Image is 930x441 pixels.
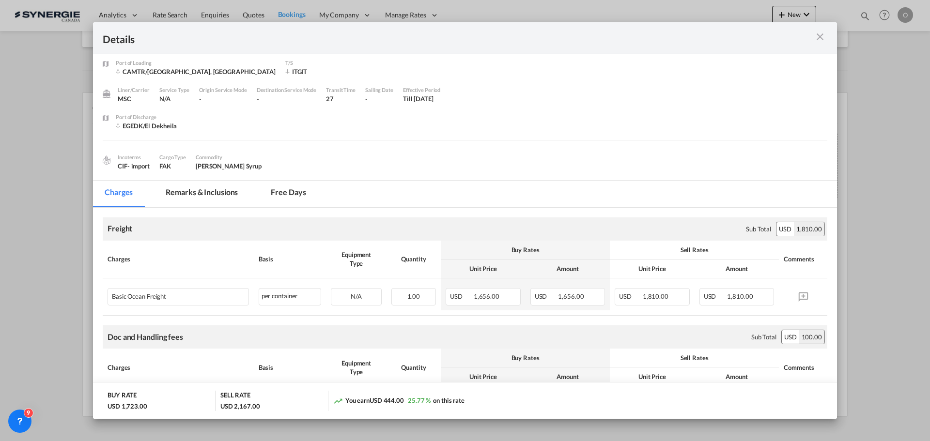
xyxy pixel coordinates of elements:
div: Charges [108,255,249,263]
div: Origin Service Mode [199,86,247,94]
span: USD [619,292,641,300]
md-tab-item: Charges [93,181,144,207]
md-icon: icon-trending-up [333,396,343,406]
iframe: Chat [7,390,41,426]
div: USD 2,167.00 [220,402,260,411]
span: 25.77 % [408,396,431,404]
div: Basis [259,363,322,372]
div: Details [103,32,755,44]
span: 1,810.00 [727,292,753,300]
span: USD 444.00 [370,396,404,404]
span: USD [450,292,472,300]
div: Liner/Carrier [118,86,150,94]
div: Quantity [391,255,436,263]
div: Transit Time [326,86,356,94]
div: - [257,94,317,103]
div: Basis [259,255,322,263]
div: Sub Total [751,333,776,341]
img: cargo.png [101,155,112,166]
div: Equipment Type [331,250,382,268]
div: Destination Service Mode [257,86,317,94]
div: Equipment Type [331,359,382,376]
div: USD [782,330,799,344]
th: Comments [779,241,827,278]
div: BUY RATE [108,391,137,402]
th: Unit Price [441,259,526,278]
div: CIF [118,162,150,170]
div: Sell Rates [615,353,774,362]
md-icon: icon-close m-3 fg-AAA8AD cursor [814,31,826,43]
div: 1,810.00 [794,222,824,236]
span: 1,656.00 [474,292,499,300]
md-dialog: Port of Loading ... [93,22,837,419]
span: N/A [159,95,170,103]
span: 1,656.00 [558,292,584,300]
th: Amount [526,367,610,386]
span: USD [535,292,557,300]
md-tab-item: Free days [259,181,317,207]
div: EGEDK/El Dekheila [116,122,193,130]
div: ITGIT [285,67,363,76]
body: Editor, editor2 [10,10,221,20]
div: Till 9 Nov 2025 [403,94,434,103]
div: Effective Period [403,86,440,94]
div: 100.00 [799,330,824,344]
th: Amount [695,367,779,386]
th: Unit Price [610,259,695,278]
div: SELL RATE [220,391,250,402]
div: Doc and Handling fees [108,332,183,342]
div: Charges [108,363,249,372]
md-tab-item: Remarks & Inclusions [154,181,249,207]
div: Port of Loading [116,59,276,67]
div: - [199,94,247,103]
div: Buy Rates [446,353,605,362]
div: Incoterms [118,153,150,162]
th: Comments [779,349,827,386]
div: FAK [159,162,186,170]
md-pagination-wrapper: Use the left and right arrow keys to navigate between tabs [93,181,327,207]
div: USD [776,222,794,236]
div: Port of Discharge [116,113,193,122]
th: Unit Price [610,367,695,386]
div: Sailing Date [365,86,393,94]
span: 1,810.00 [643,292,668,300]
div: Service Type [159,86,189,94]
th: Unit Price [441,367,526,386]
span: [PERSON_NAME] Syrup [196,162,262,170]
div: 27 [326,94,356,103]
div: - import [127,162,150,170]
div: Sell Rates [615,245,774,254]
div: Quantity [391,363,436,372]
div: T/S [285,59,363,67]
div: per container [259,288,322,305]
th: Amount [526,259,610,278]
div: You earn on this rate [333,396,465,406]
div: Buy Rates [446,245,605,254]
th: Amount [695,259,779,278]
div: CAMTR/Montreal, QC [116,67,276,76]
div: Freight [108,223,132,234]
div: Cargo Type [159,153,186,162]
div: Basic Ocean Freight [112,289,211,300]
span: N/A [351,292,362,300]
div: - [365,94,393,103]
div: MSC [118,94,150,103]
div: Sub Total [746,225,771,233]
span: 1.00 [407,292,420,300]
div: USD 1,723.00 [108,402,147,411]
span: USD [704,292,726,300]
div: Commodity [196,153,262,162]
